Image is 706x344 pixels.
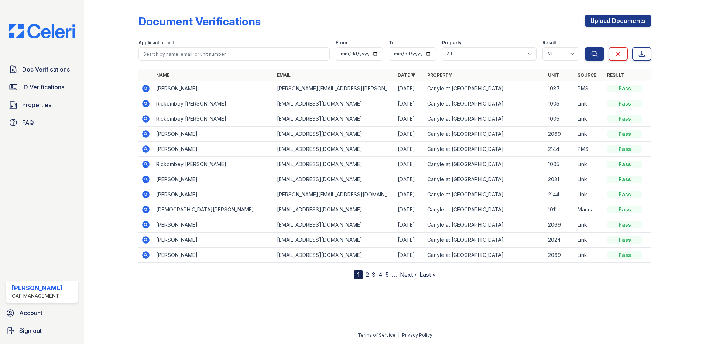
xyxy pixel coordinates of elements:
a: Privacy Policy [402,332,432,338]
a: Name [156,72,169,78]
td: [PERSON_NAME] [153,217,274,233]
div: Pass [607,100,642,107]
td: Carlyle at [GEOGRAPHIC_DATA] [424,172,545,187]
td: Link [575,187,604,202]
td: Rickombey [PERSON_NAME] [153,157,274,172]
td: Link [575,248,604,263]
a: Next › [400,271,417,278]
label: Result [542,40,556,46]
td: 1011 [545,202,575,217]
td: [DATE] [395,96,424,111]
span: Sign out [19,326,42,335]
td: 2069 [545,248,575,263]
td: [PERSON_NAME] [153,81,274,96]
div: Pass [607,251,642,259]
a: FAQ [6,115,78,130]
td: Carlyle at [GEOGRAPHIC_DATA] [424,142,545,157]
span: Properties [22,100,51,109]
a: Properties [6,97,78,112]
td: [DATE] [395,142,424,157]
td: Link [575,157,604,172]
a: Email [277,72,291,78]
td: Carlyle at [GEOGRAPHIC_DATA] [424,202,545,217]
div: Pass [607,176,642,183]
td: 2024 [545,233,575,248]
a: Source [578,72,596,78]
span: … [392,270,397,279]
td: Rickombey [PERSON_NAME] [153,111,274,127]
td: [PERSON_NAME] [153,127,274,142]
td: 1005 [545,157,575,172]
td: [DATE] [395,217,424,233]
td: [EMAIL_ADDRESS][DOMAIN_NAME] [274,202,395,217]
a: Account [3,306,81,320]
a: Terms of Service [358,332,395,338]
td: 1005 [545,111,575,127]
div: Pass [607,145,642,153]
td: [DATE] [395,248,424,263]
td: Carlyle at [GEOGRAPHIC_DATA] [424,187,545,202]
div: Pass [607,130,642,138]
div: | [398,332,400,338]
a: Last » [419,271,436,278]
a: 5 [385,271,389,278]
input: Search by name, email, or unit number [138,47,330,61]
div: CAF Management [12,292,62,300]
td: 2069 [545,217,575,233]
a: Date ▼ [398,72,415,78]
td: [EMAIL_ADDRESS][DOMAIN_NAME] [274,172,395,187]
td: Rickombey [PERSON_NAME] [153,96,274,111]
td: Link [575,233,604,248]
td: 1087 [545,81,575,96]
td: Link [575,127,604,142]
td: Link [575,172,604,187]
td: [PERSON_NAME] [153,248,274,263]
div: Pass [607,221,642,228]
img: CE_Logo_Blue-a8612792a0a2168367f1c8372b55b34899dd931a85d93a1a3d3e32e68fde9ad4.png [3,24,81,38]
td: [DATE] [395,233,424,248]
td: [EMAIL_ADDRESS][DOMAIN_NAME] [274,248,395,263]
div: Pass [607,191,642,198]
td: [DATE] [395,202,424,217]
td: [DATE] [395,187,424,202]
a: Unit [548,72,559,78]
a: 4 [378,271,383,278]
td: [DATE] [395,81,424,96]
td: [PERSON_NAME] [153,142,274,157]
td: 2069 [545,127,575,142]
a: Upload Documents [585,15,651,27]
td: [EMAIL_ADDRESS][DOMAIN_NAME] [274,127,395,142]
a: Doc Verifications [6,62,78,77]
td: Carlyle at [GEOGRAPHIC_DATA] [424,96,545,111]
div: Pass [607,85,642,92]
td: [DEMOGRAPHIC_DATA][PERSON_NAME] [153,202,274,217]
div: Pass [607,161,642,168]
td: Carlyle at [GEOGRAPHIC_DATA] [424,217,545,233]
td: [EMAIL_ADDRESS][DOMAIN_NAME] [274,217,395,233]
td: [DATE] [395,127,424,142]
a: Result [607,72,624,78]
td: Carlyle at [GEOGRAPHIC_DATA] [424,81,545,96]
label: Property [442,40,462,46]
td: [DATE] [395,111,424,127]
td: Carlyle at [GEOGRAPHIC_DATA] [424,248,545,263]
a: Property [427,72,452,78]
td: Link [575,217,604,233]
td: [PERSON_NAME] [153,233,274,248]
div: Pass [607,236,642,244]
div: Pass [607,115,642,123]
td: 2144 [545,187,575,202]
div: 1 [354,270,363,279]
a: Sign out [3,323,81,338]
td: Carlyle at [GEOGRAPHIC_DATA] [424,111,545,127]
div: Document Verifications [138,15,261,28]
label: From [336,40,347,46]
td: [DATE] [395,157,424,172]
span: FAQ [22,118,34,127]
span: Doc Verifications [22,65,70,74]
td: Carlyle at [GEOGRAPHIC_DATA] [424,157,545,172]
td: [EMAIL_ADDRESS][DOMAIN_NAME] [274,142,395,157]
td: [DATE] [395,172,424,187]
td: [PERSON_NAME] [153,172,274,187]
